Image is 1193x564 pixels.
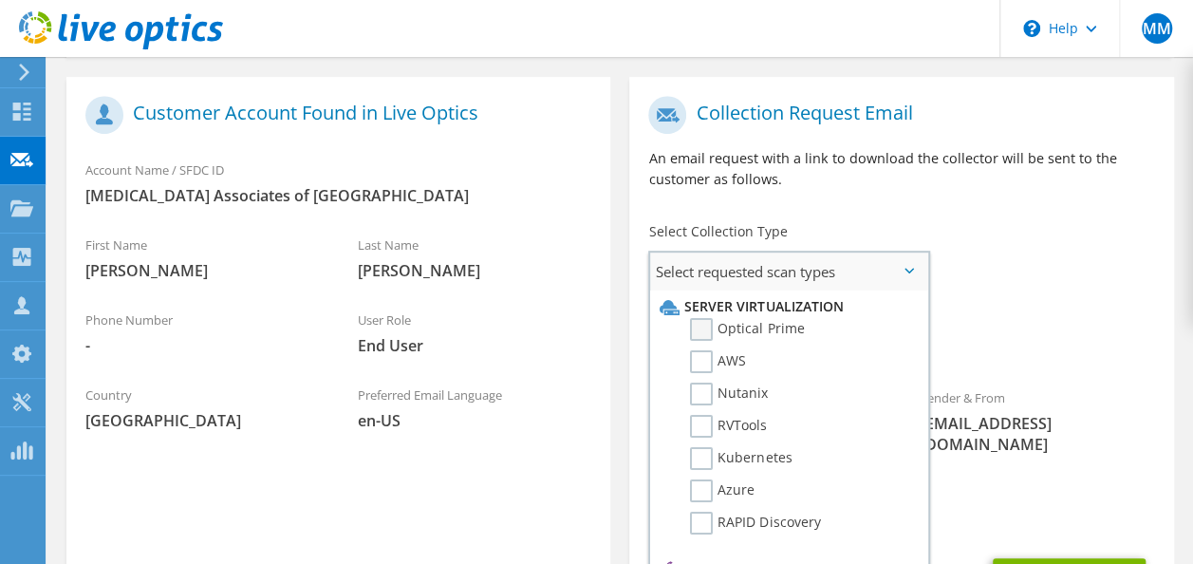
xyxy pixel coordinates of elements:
div: Sender & From [902,378,1174,464]
label: Kubernetes [690,447,792,470]
div: Account Name / SFDC ID [66,150,610,216]
div: CC & Reply To [629,474,1173,539]
label: Nutanix [690,383,768,405]
label: Select Collection Type [648,222,787,241]
span: en-US [358,410,592,431]
label: Azure [690,479,755,502]
label: RVTools [690,415,767,438]
span: MM [1142,13,1172,44]
div: Country [66,375,339,441]
div: Last Name [339,225,611,291]
span: End User [358,335,592,356]
span: - [85,335,320,356]
span: [PERSON_NAME] [358,260,592,281]
div: Preferred Email Language [339,375,611,441]
p: An email request with a link to download the collector will be sent to the customer as follows. [648,148,1154,190]
div: To [629,378,902,464]
div: Requested Collections [629,298,1173,368]
h1: Collection Request Email [648,96,1145,134]
div: First Name [66,225,339,291]
span: [EMAIL_ADDRESS][DOMAIN_NAME] [921,413,1155,455]
span: [GEOGRAPHIC_DATA] [85,410,320,431]
div: Phone Number [66,300,339,366]
div: User Role [339,300,611,366]
svg: \n [1023,20,1040,37]
label: RAPID Discovery [690,512,820,535]
h1: Customer Account Found in Live Optics [85,96,582,134]
label: Optical Prime [690,318,804,341]
li: Server Virtualization [655,295,918,318]
span: Select requested scan types [650,253,927,291]
label: AWS [690,350,746,373]
span: [MEDICAL_DATA] Associates of [GEOGRAPHIC_DATA] [85,185,591,206]
span: [PERSON_NAME] [85,260,320,281]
